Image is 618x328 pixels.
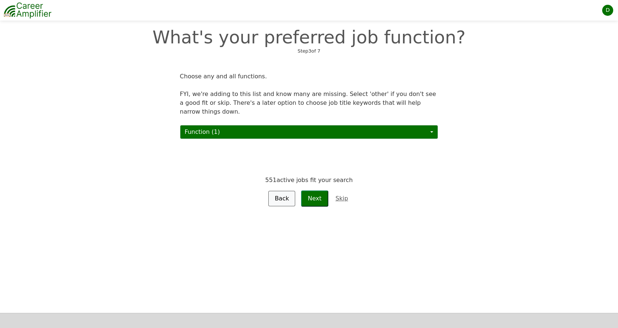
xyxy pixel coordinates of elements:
[102,28,516,46] div: What's your preferred job function?
[301,190,328,207] button: Next
[176,176,443,185] div: 551 active jobs fit your search
[602,5,613,16] div: D
[180,125,438,139] button: Function (1)
[102,49,516,54] div: Step 3 of 7
[268,191,295,206] a: Back
[4,1,52,19] img: career-amplifier-logo.png
[331,194,353,203] a: Skip
[171,72,447,116] div: Choose any and all functions. FYI, we're adding to this list and know many are missing. Select 'o...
